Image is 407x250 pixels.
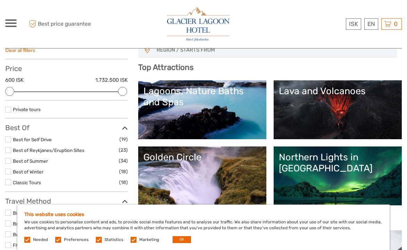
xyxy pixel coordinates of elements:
span: (18) [119,178,128,186]
label: Needed [33,237,48,243]
a: Flying [13,242,26,248]
b: Top Attractions [138,63,193,72]
a: Best for Self Drive [13,137,52,142]
a: Clear all filters [5,47,35,53]
div: Northern Lights in [GEOGRAPHIC_DATA] [279,152,397,174]
p: We're away right now. Please check back later! [10,12,78,18]
a: Best of Reykjanes/Eruption Sites [13,148,84,153]
label: Statistics [105,237,123,243]
span: (18) [119,168,128,176]
h3: Price [5,64,128,73]
h5: This website uses cookies [24,212,383,217]
button: Open LiveChat chat widget [80,11,88,19]
a: Bus [13,232,21,237]
div: EN [364,18,378,30]
a: Lagoons, Nature Baths and Spas [143,86,261,134]
div: Lagoons, Nature Baths and Spas [143,86,261,108]
div: Golden Circle [143,152,261,163]
label: 600 ISK [5,77,24,84]
a: Golden Circle [143,152,261,200]
img: 2790-86ba44ba-e5e5-4a53-8ab7-28051417b7bc_logo_big.jpg [167,7,230,41]
span: (19) [119,135,128,143]
a: Best of Summer [13,158,48,164]
label: Marketing [139,237,159,243]
h3: Travel Method [5,197,128,205]
a: Classic Tours [13,180,41,185]
span: ISK [349,20,358,27]
div: We use cookies to personalise content and ads, to provide social media features and to analyse ou... [17,205,390,250]
a: Boat [13,221,23,226]
span: Best price guarantee [27,18,105,30]
span: (34) [119,157,128,165]
span: 0 [393,20,399,27]
span: (23) [119,146,128,154]
a: Best of Winter [13,169,43,175]
label: 1.732.500 ISK [95,77,128,84]
div: Lava and Volcanoes [279,86,397,97]
a: Private tours [13,107,41,112]
label: Preferences [64,237,89,243]
a: Bicycle [13,210,28,216]
a: Lava and Volcanoes [279,86,397,134]
button: REGION / STARTS FROM [153,44,393,56]
h3: Best Of [5,124,128,132]
button: OK [173,236,191,243]
a: Northern Lights in [GEOGRAPHIC_DATA] [279,152,397,200]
